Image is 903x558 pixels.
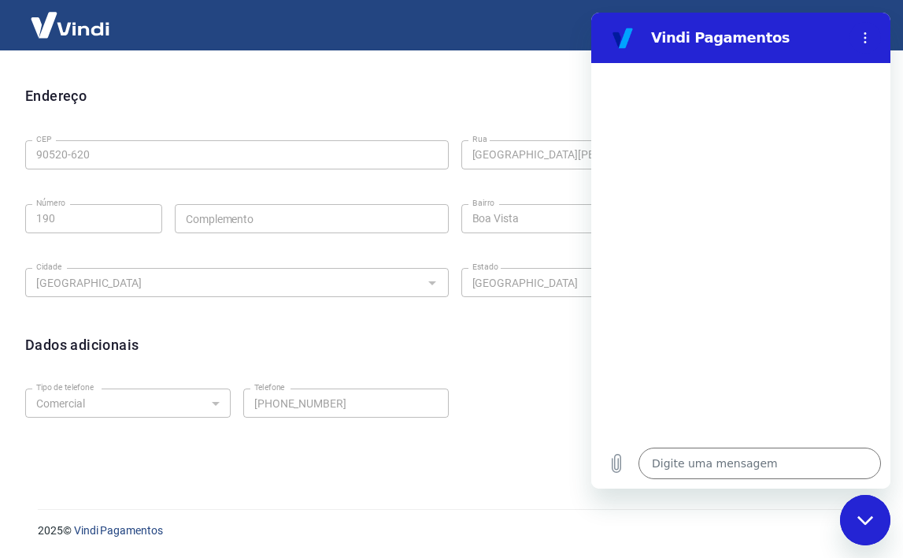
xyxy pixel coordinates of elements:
h6: Dados adicionais [25,334,139,355]
label: Estado [472,261,498,273]
label: Telefone [254,381,285,393]
label: Tipo de telefone [36,381,94,393]
label: Bairro [472,197,494,209]
label: Cidade [36,261,61,273]
iframe: Botão para abrir a janela de mensagens, conversa em andamento [840,495,890,545]
a: Vindi Pagamentos [74,524,163,537]
label: Rua [472,133,487,145]
p: 2025 © [38,523,865,539]
h6: Endereço [25,85,87,106]
label: Número [36,197,65,209]
iframe: Janela de mensagens [591,13,890,489]
label: CEP [36,133,51,145]
img: Vindi [19,1,121,49]
input: Digite aqui algumas palavras para buscar a cidade [30,273,418,292]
